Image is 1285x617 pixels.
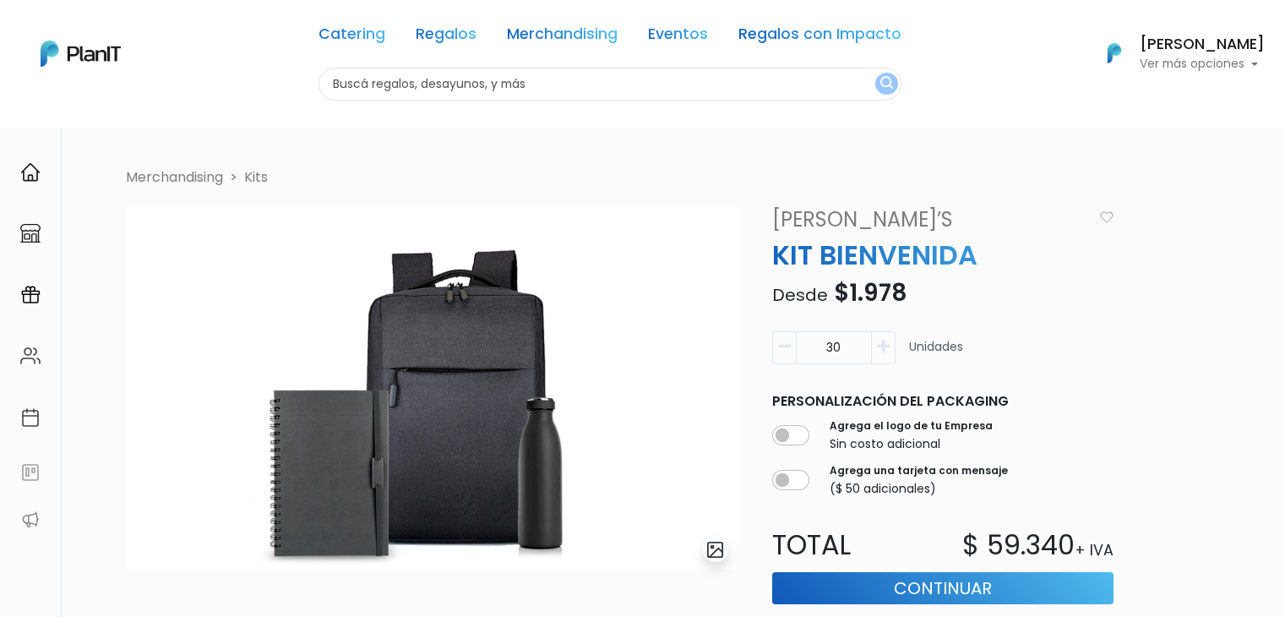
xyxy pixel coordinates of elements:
[507,27,618,47] a: Merchandising
[1086,31,1265,75] button: PlanIt Logo [PERSON_NAME] Ver más opciones
[1140,37,1265,52] h6: [PERSON_NAME]
[909,338,963,371] p: Unidades
[20,285,41,305] img: campaigns-02234683943229c281be62815700db0a1741e53638e28bf9629b52c665b00959.svg
[416,27,476,47] a: Regalos
[762,525,943,565] p: Total
[1100,211,1113,223] img: heart_icon
[834,276,907,309] span: $1.978
[772,391,1113,412] p: Personalización del packaging
[20,510,41,530] img: partners-52edf745621dab592f3b2c58e3bca9d71375a7ef29c3b500c9f145b62cc070d4.svg
[1096,35,1133,72] img: PlanIt Logo
[962,525,1075,565] p: $ 59.340
[830,418,993,434] label: Agrega el logo de tu Empresa
[830,435,993,453] p: Sin costo adicional
[319,27,385,47] a: Catering
[1075,539,1113,561] p: + IVA
[1140,58,1265,70] p: Ver más opciones
[20,223,41,243] img: marketplace-4ceaa7011d94191e9ded77b95e3339b90024bf715f7c57f8cf31f2d8c509eaba.svg
[126,167,223,188] li: Merchandising
[20,407,41,428] img: calendar-87d922413cdce8b2cf7b7f5f62616a5cf9e4887200fb71536465627b3292af00.svg
[126,205,738,570] img: Dise%C3%B1o_sin_t%C3%ADtulo_-_2025-02-05T124909.426.png
[20,162,41,183] img: home-e721727adea9d79c4d83392d1f703f7f8bce08238fde08b1acbfd93340b81755.svg
[705,540,725,560] img: gallery-light
[762,205,1093,235] a: [PERSON_NAME]’s
[772,572,1113,604] button: Continuar
[244,167,268,187] a: Kits
[319,68,901,101] input: Buscá regalos, desayunos, y más
[830,480,1008,498] p: ($ 50 adicionales)
[41,41,121,67] img: PlanIt Logo
[880,76,893,92] img: search_button-432b6d5273f82d61273b3651a40e1bd1b912527efae98b1b7a1b2c0702e16a8d.svg
[648,27,708,47] a: Eventos
[738,27,901,47] a: Regalos con Impacto
[20,462,41,483] img: feedback-78b5a0c8f98aac82b08bfc38622c3050aee476f2c9584af64705fc4e61158814.svg
[830,463,1008,478] label: Agrega una tarjeta con mensaje
[116,167,1201,191] nav: breadcrumb
[772,283,828,307] span: Desde
[762,235,1124,276] p: KIT BIENVENIDA
[20,346,41,366] img: people-662611757002400ad9ed0e3c099ab2801c6687ba6c219adb57efc949bc21e19d.svg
